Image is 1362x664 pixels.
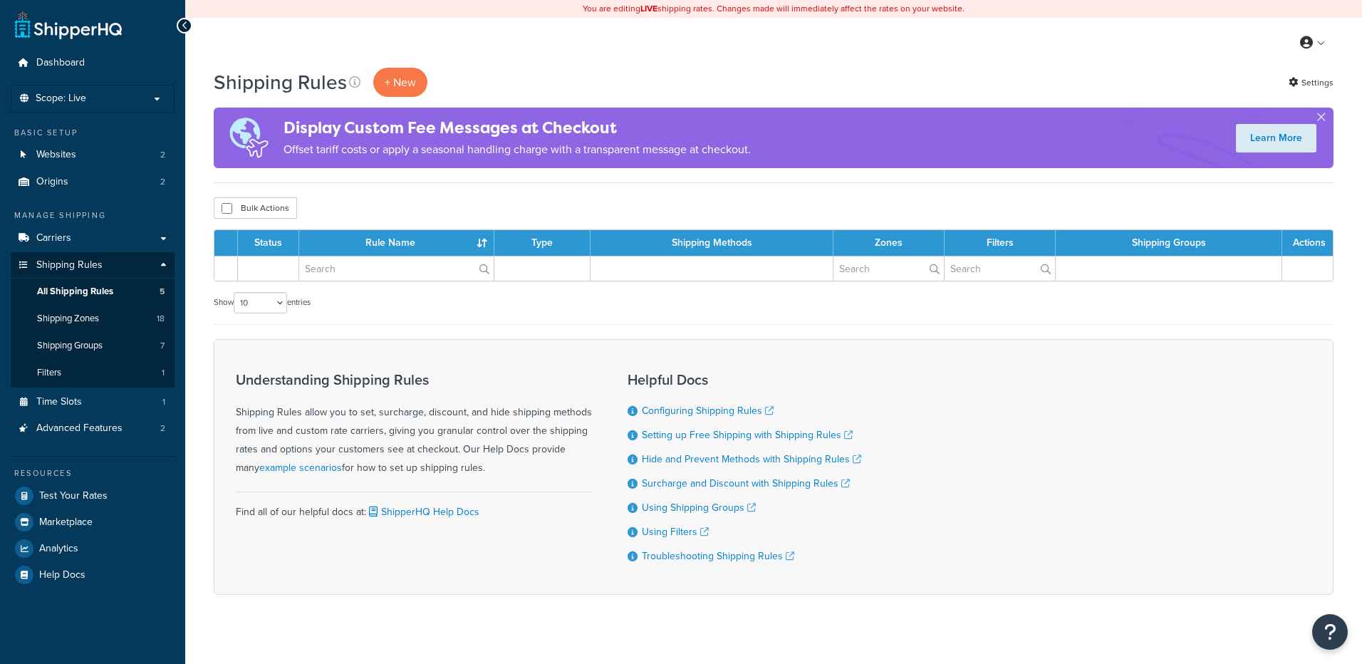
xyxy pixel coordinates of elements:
span: Advanced Features [36,422,123,435]
p: Offset tariff costs or apply a seasonal handling charge with a transparent message at checkout. [284,140,751,160]
span: 2 [160,149,165,161]
button: Open Resource Center [1312,614,1348,650]
span: Origins [36,176,68,188]
span: Dashboard [36,57,85,69]
th: Actions [1282,230,1333,256]
span: Shipping Rules [36,259,103,271]
a: Troubleshooting Shipping Rules [642,549,794,564]
li: Time Slots [11,389,175,415]
p: + New [373,68,427,97]
a: ShipperHQ Home [15,11,122,39]
a: Advanced Features 2 [11,415,175,442]
span: 1 [162,396,165,408]
span: Marketplace [39,517,93,529]
h3: Helpful Docs [628,372,861,388]
span: 7 [160,340,165,352]
a: Surcharge and Discount with Shipping Rules [642,476,850,491]
span: All Shipping Rules [37,286,113,298]
a: Time Slots 1 [11,389,175,415]
th: Shipping Groups [1056,230,1282,256]
th: Rule Name [299,230,494,256]
b: LIVE [640,2,657,15]
a: Using Shipping Groups [642,500,756,515]
div: Basic Setup [11,127,175,139]
a: Filters 1 [11,360,175,386]
li: Filters [11,360,175,386]
li: Shipping Zones [11,306,175,332]
li: Advanced Features [11,415,175,442]
th: Status [238,230,299,256]
th: Filters [945,230,1056,256]
div: Resources [11,467,175,479]
a: Shipping Zones 18 [11,306,175,332]
a: All Shipping Rules 5 [11,279,175,305]
a: Shipping Rules [11,252,175,279]
span: Time Slots [36,396,82,408]
img: duties-banner-06bc72dcb5fe05cb3f9472aba00be2ae8eb53ab6f0d8bb03d382ba314ac3c341.png [214,108,284,168]
span: Analytics [39,543,78,555]
th: Zones [833,230,945,256]
a: Setting up Free Shipping with Shipping Rules [642,427,853,442]
input: Search [833,256,945,281]
select: Showentries [234,292,287,313]
span: Shipping Zones [37,313,99,325]
li: Shipping Groups [11,333,175,359]
a: Using Filters [642,524,709,539]
input: Search [945,256,1055,281]
a: Dashboard [11,50,175,76]
a: Origins 2 [11,169,175,195]
a: Websites 2 [11,142,175,168]
th: Shipping Methods [591,230,833,256]
span: Test Your Rates [39,490,108,502]
span: 1 [162,367,165,379]
span: Scope: Live [36,93,86,105]
a: Hide and Prevent Methods with Shipping Rules [642,452,861,467]
input: Search [299,256,494,281]
li: Origins [11,169,175,195]
th: Type [494,230,591,256]
li: Websites [11,142,175,168]
a: example scenarios [259,460,342,475]
span: Carriers [36,232,71,244]
li: Shipping Rules [11,252,175,388]
a: Shipping Groups 7 [11,333,175,359]
div: Manage Shipping [11,209,175,222]
div: Find all of our helpful docs at: [236,492,592,522]
a: Learn More [1236,124,1316,152]
a: Analytics [11,536,175,561]
span: Filters [37,367,61,379]
a: Help Docs [11,562,175,588]
a: Marketplace [11,509,175,535]
h1: Shipping Rules [214,68,347,96]
h4: Display Custom Fee Messages at Checkout [284,116,751,140]
span: 2 [160,422,165,435]
span: 2 [160,176,165,188]
span: Websites [36,149,76,161]
span: Shipping Groups [37,340,103,352]
div: Shipping Rules allow you to set, surcharge, discount, and hide shipping methods from live and cus... [236,372,592,477]
a: Test Your Rates [11,483,175,509]
label: Show entries [214,292,311,313]
li: All Shipping Rules [11,279,175,305]
a: Settings [1289,73,1334,93]
button: Bulk Actions [214,197,297,219]
h3: Understanding Shipping Rules [236,372,592,388]
span: Help Docs [39,569,85,581]
a: Carriers [11,225,175,251]
span: 18 [157,313,165,325]
a: Configuring Shipping Rules [642,403,774,418]
span: 5 [160,286,165,298]
a: ShipperHQ Help Docs [366,504,479,519]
